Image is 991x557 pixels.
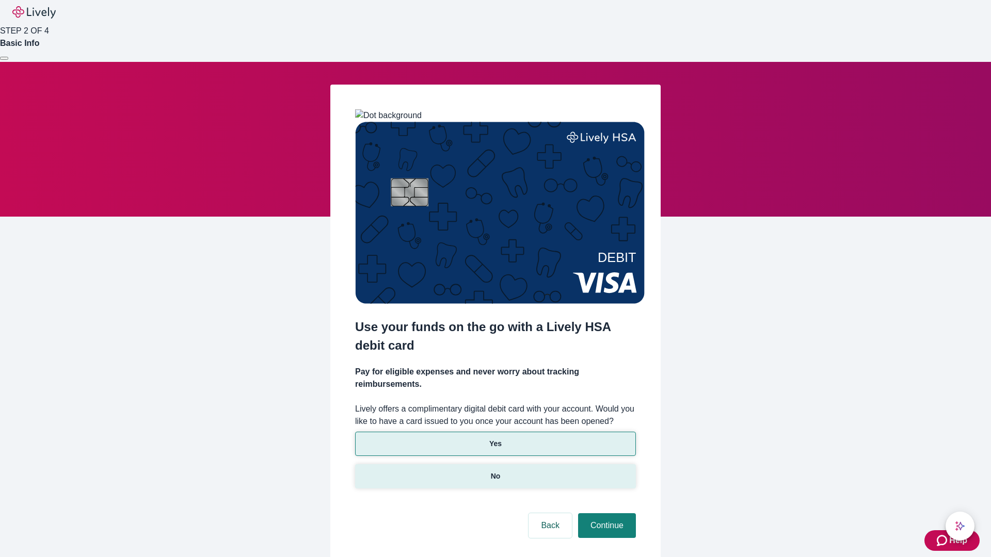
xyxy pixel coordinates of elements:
[955,521,965,531] svg: Lively AI Assistant
[355,122,645,304] img: Debit card
[12,6,56,19] img: Lively
[489,438,502,449] p: Yes
[355,464,636,488] button: No
[355,366,636,390] h4: Pay for eligible expenses and never worry about tracking reimbursements.
[355,318,636,355] h2: Use your funds on the go with a Lively HSA debit card
[355,403,636,428] label: Lively offers a complimentary digital debit card with your account. Would you like to have a card...
[949,534,967,547] span: Help
[529,513,572,538] button: Back
[578,513,636,538] button: Continue
[355,432,636,456] button: Yes
[924,530,980,551] button: Zendesk support iconHelp
[937,534,949,547] svg: Zendesk support icon
[491,471,501,482] p: No
[946,512,974,540] button: chat
[355,109,422,122] img: Dot background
